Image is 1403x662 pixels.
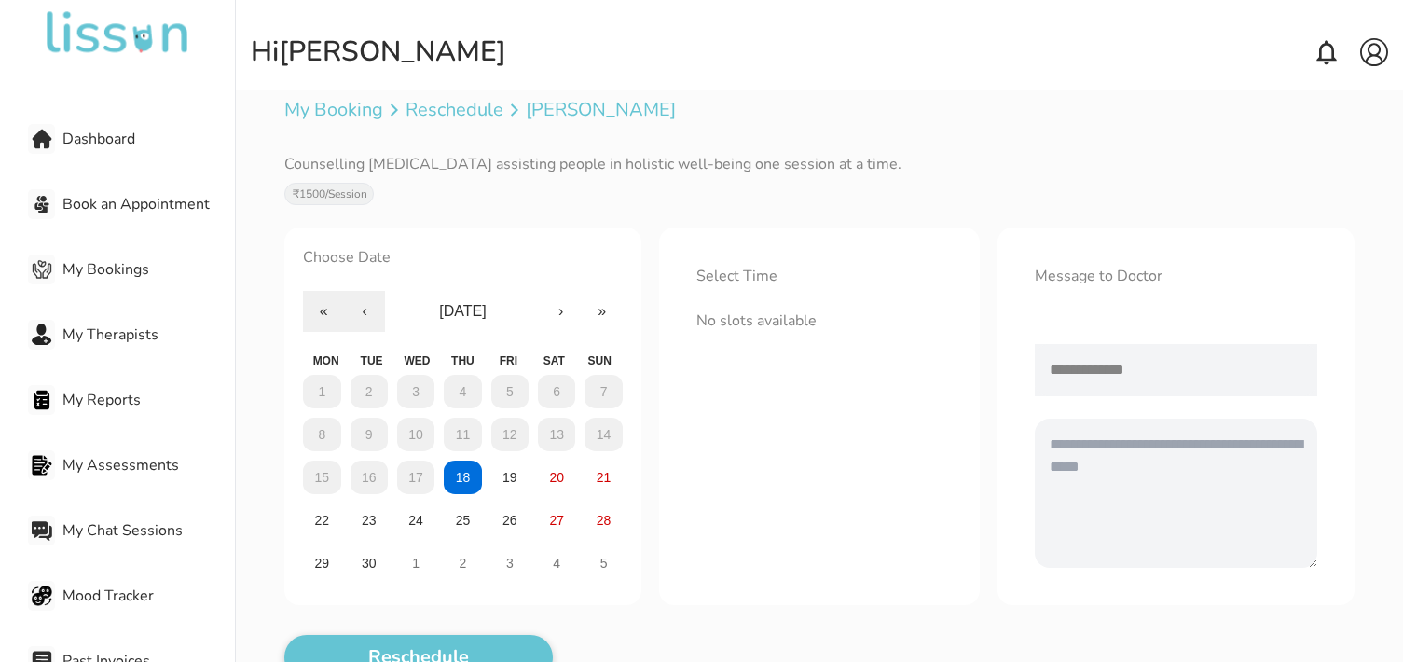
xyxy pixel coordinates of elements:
[538,461,575,494] button: 20 September 2025
[491,546,529,580] button: 3 October 2025
[451,354,475,367] abbr: Thursday
[696,310,817,332] span: No slots available
[444,546,481,580] button: 2 October 2025
[585,503,622,537] button: 28 September 2025
[32,194,52,214] img: Book an Appointment
[303,418,340,451] button: 8 September 2025
[506,384,514,399] abbr: 5 September 2025
[397,375,434,408] button: 3 September 2025
[284,97,383,123] a: My Booking
[385,291,541,332] button: [DATE]
[460,384,467,399] abbr: 4 September 2025
[541,291,582,332] button: ›
[597,470,612,485] abbr: 21 September 2025
[408,427,423,442] abbr: 10 September 2025
[351,503,388,537] button: 23 September 2025
[62,585,235,607] span: Mood Tracker
[456,427,471,442] abbr: 11 September 2025
[284,153,901,175] div: Counselling [MEDICAL_DATA] assisting people in holistic well-being one session at a time.
[549,427,564,442] abbr: 13 September 2025
[456,513,471,528] abbr: 25 September 2025
[318,384,325,399] abbr: 1 September 2025
[62,128,235,150] span: Dashboard
[62,193,235,215] span: Book an Appointment
[32,586,52,606] img: Mood Tracker
[587,354,611,367] abbr: Sunday
[365,384,373,399] abbr: 2 September 2025
[1360,38,1388,66] img: account.svg
[397,503,434,537] button: 24 September 2025
[506,556,514,571] abbr: 3 October 2025
[538,418,575,451] button: 13 September 2025
[444,418,481,451] button: 11 September 2025
[251,35,506,69] div: Hi [PERSON_NAME]
[303,375,340,408] button: 1 September 2025
[313,354,339,367] abbr: Monday
[553,556,560,571] abbr: 4 October 2025
[502,513,517,528] abbr: 26 September 2025
[543,354,565,367] abbr: Saturday
[303,461,340,494] button: 15 September 2025
[549,470,564,485] abbr: 20 September 2025
[585,375,622,408] button: 7 September 2025
[444,503,481,537] button: 25 September 2025
[303,291,344,332] button: «
[351,546,388,580] button: 30 September 2025
[32,455,52,476] img: My Assessments
[315,513,330,528] abbr: 22 September 2025
[303,546,340,580] button: 29 September 2025
[397,546,434,580] button: 1 October 2025
[597,427,612,442] abbr: 14 September 2025
[1035,265,1317,287] div: Message to Doctor
[62,454,235,476] span: My Assessments
[439,303,486,319] span: [DATE]
[491,418,529,451] button: 12 September 2025
[351,375,388,408] button: 2 September 2025
[502,427,517,442] abbr: 12 September 2025
[62,324,235,346] span: My Therapists
[585,546,622,580] button: 5 October 2025
[303,246,623,269] div: Choose Date
[600,384,608,399] abbr: 7 September 2025
[43,11,192,56] img: undefined
[597,513,612,528] abbr: 28 September 2025
[500,354,517,367] abbr: Friday
[397,461,434,494] button: 17 September 2025
[362,556,377,571] abbr: 30 September 2025
[62,258,235,281] span: My Bookings
[315,556,330,571] abbr: 29 September 2025
[412,384,420,399] abbr: 3 September 2025
[62,389,235,411] span: My Reports
[491,461,529,494] button: 19 September 2025
[549,513,564,528] abbr: 27 September 2025
[406,97,503,123] a: Reschedule
[361,354,383,367] abbr: Tuesday
[456,470,471,485] abbr: 18 September 2025
[62,519,235,542] span: My Chat Sessions
[491,503,529,537] button: 26 September 2025
[582,291,623,332] button: »
[404,354,430,367] abbr: Wednesday
[553,384,560,399] abbr: 6 September 2025
[351,418,388,451] button: 9 September 2025
[538,503,575,537] button: 27 September 2025
[538,546,575,580] button: 4 October 2025
[696,265,942,287] div: Select Time
[365,427,373,442] abbr: 9 September 2025
[408,470,423,485] abbr: 17 September 2025
[32,259,52,280] img: My Bookings
[408,513,423,528] abbr: 24 September 2025
[32,520,52,541] img: My Chat Sessions
[303,503,340,537] button: 22 September 2025
[32,390,52,410] img: My Reports
[585,418,622,451] button: 14 September 2025
[412,556,420,571] abbr: 1 October 2025
[32,129,52,149] img: Dashboard
[362,513,377,528] abbr: 23 September 2025
[362,470,377,485] abbr: 16 September 2025
[318,427,325,442] abbr: 8 September 2025
[32,324,52,345] img: My Therapists
[600,556,608,571] abbr: 5 October 2025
